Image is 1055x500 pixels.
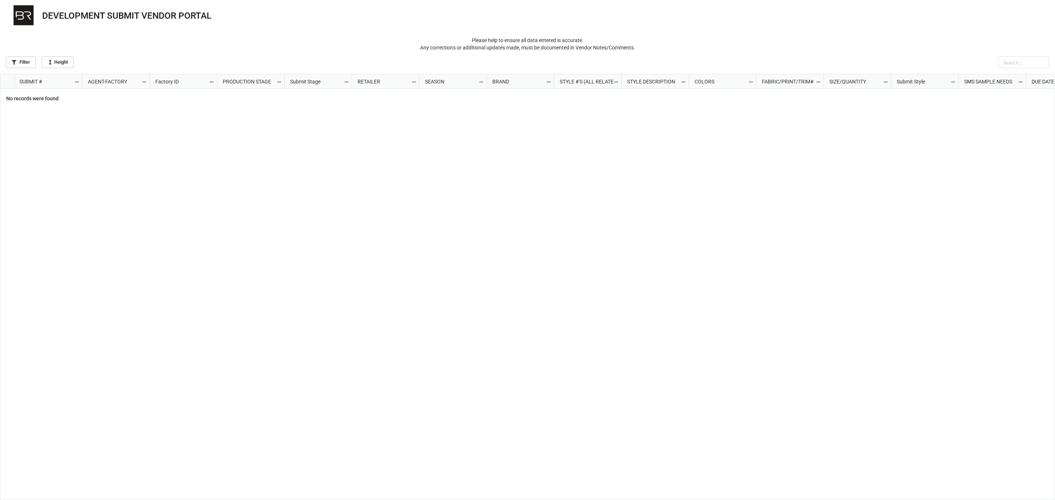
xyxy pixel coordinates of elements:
[421,78,478,86] div: SEASON
[960,78,1018,86] div: SMS SAMPLE NEEDS
[353,78,411,86] div: RETAILER
[623,78,681,86] div: STYLE DESCRIPTION
[892,78,950,86] div: Submit Style
[151,78,209,86] div: Factory ID
[218,78,276,86] div: PRODUCTION STAGE
[42,56,74,68] a: Height
[84,78,141,86] div: AGENT-FACTORY
[0,74,82,89] div: grid
[15,78,74,86] div: SUBMIT #
[11,3,36,29] img: user-attachments%2Flegacy%2Fextension-attachments%2FK8rvK7xPsH%2FBR%20LOGO.PNG
[488,78,546,86] div: BRAND
[825,78,883,86] div: SIZE/QUANTITY
[555,78,613,86] div: STYLE #'S (ALL RELATED)
[758,78,815,86] div: FABRIC/PRINT/TRIM#
[6,37,1049,51] p: Please help to ensure all data entered is accurate. Any corrections or additional updates made, m...
[690,78,748,86] div: COLORS
[286,78,344,86] div: Submit Stage
[42,11,211,20] div: DEVELOPMENT SUBMIT VENDOR PORTAL
[998,56,1049,68] input: Search...
[0,89,64,108] p: No records were found
[6,56,36,68] a: Filter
